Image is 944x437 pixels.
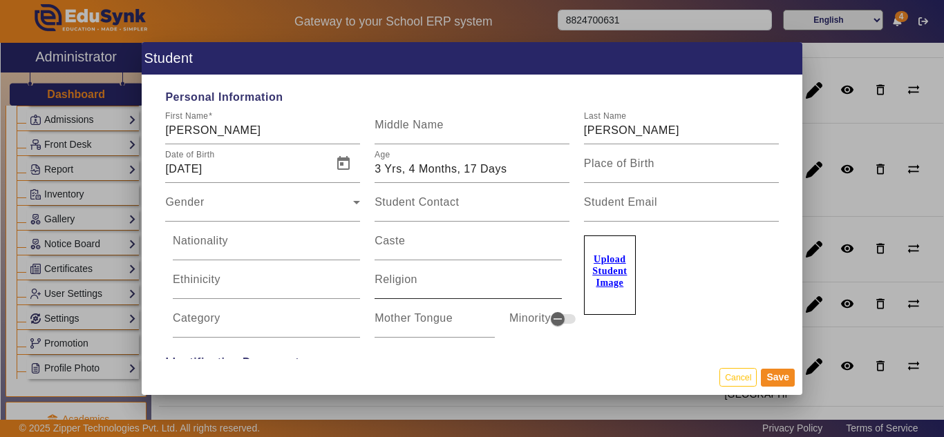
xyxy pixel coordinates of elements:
span: Gender [165,200,353,216]
input: Last Name [584,122,779,139]
mat-label: Date of Birth [165,150,215,159]
input: Age [375,161,569,177]
mat-label: Nationality [173,235,228,246]
input: Middle Name [375,122,569,139]
input: Student Contact [375,200,569,216]
u: Upload Student Image [592,254,627,288]
mat-label: Gender [165,196,204,208]
button: Save [761,369,795,387]
button: Cancel [719,368,757,387]
input: Religion [375,277,562,293]
input: Place of Birth [584,161,779,177]
input: First Name* [165,122,360,139]
span: Identification Documents [158,354,786,371]
mat-label: Place of Birth [584,157,654,169]
mat-label: Middle Name [375,119,444,130]
input: Ethinicity [173,277,360,293]
mat-label: Caste [375,235,405,246]
input: Date of Birth [165,161,324,177]
span: Personal Information [158,89,786,106]
input: Nationality [173,238,360,255]
input: Caste [375,238,562,255]
mat-label: Mother Tongue [375,312,453,324]
mat-label: Age [375,150,390,159]
mat-label: Category [173,312,220,324]
mat-label: Student Contact [375,196,459,208]
mat-label: Student Email [584,196,657,208]
mat-label: Minority [509,310,551,327]
input: Student Email [584,200,779,216]
mat-label: Ethinicity [173,273,220,285]
input: Category [173,315,360,332]
h1: Student [142,42,802,75]
mat-label: Last Name [584,112,626,121]
button: Open calendar [327,147,360,180]
mat-label: Religion [375,273,417,285]
mat-label: First Name [165,112,208,121]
